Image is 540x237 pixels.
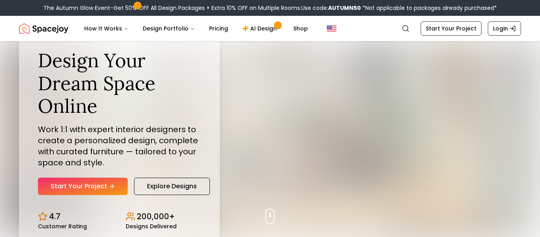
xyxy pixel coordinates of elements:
[19,21,68,36] img: Spacejoy Logo
[38,49,201,118] h1: Design Your Dream Space Online
[38,178,128,195] a: Start Your Project
[203,21,234,36] a: Pricing
[327,24,336,33] img: United States
[126,224,177,229] small: Designs Delivered
[287,21,314,36] a: Shop
[328,4,361,12] b: AUTUMN50
[301,4,361,12] span: Use code:
[49,211,60,222] p: 4.7
[19,16,521,41] nav: Global
[137,211,175,222] p: 200,000+
[38,205,201,229] div: Design stats
[488,21,521,36] a: Login
[134,178,210,195] a: Explore Designs
[43,4,497,12] div: The Autumn Glow Event-Get 50% OFF All Design Packages + Extra 10% OFF on Multiple Rooms.
[78,21,135,36] button: How It Works
[361,4,497,12] span: *Not applicable to packages already purchased*
[236,21,285,36] a: AI Design
[421,21,481,36] a: Start Your Project
[78,21,314,36] nav: Main
[19,21,68,36] a: Spacejoy
[38,224,87,229] small: Customer Rating
[38,124,201,168] p: Work 1:1 with expert interior designers to create a personalized design, complete with curated fu...
[136,21,201,36] button: Design Portfolio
